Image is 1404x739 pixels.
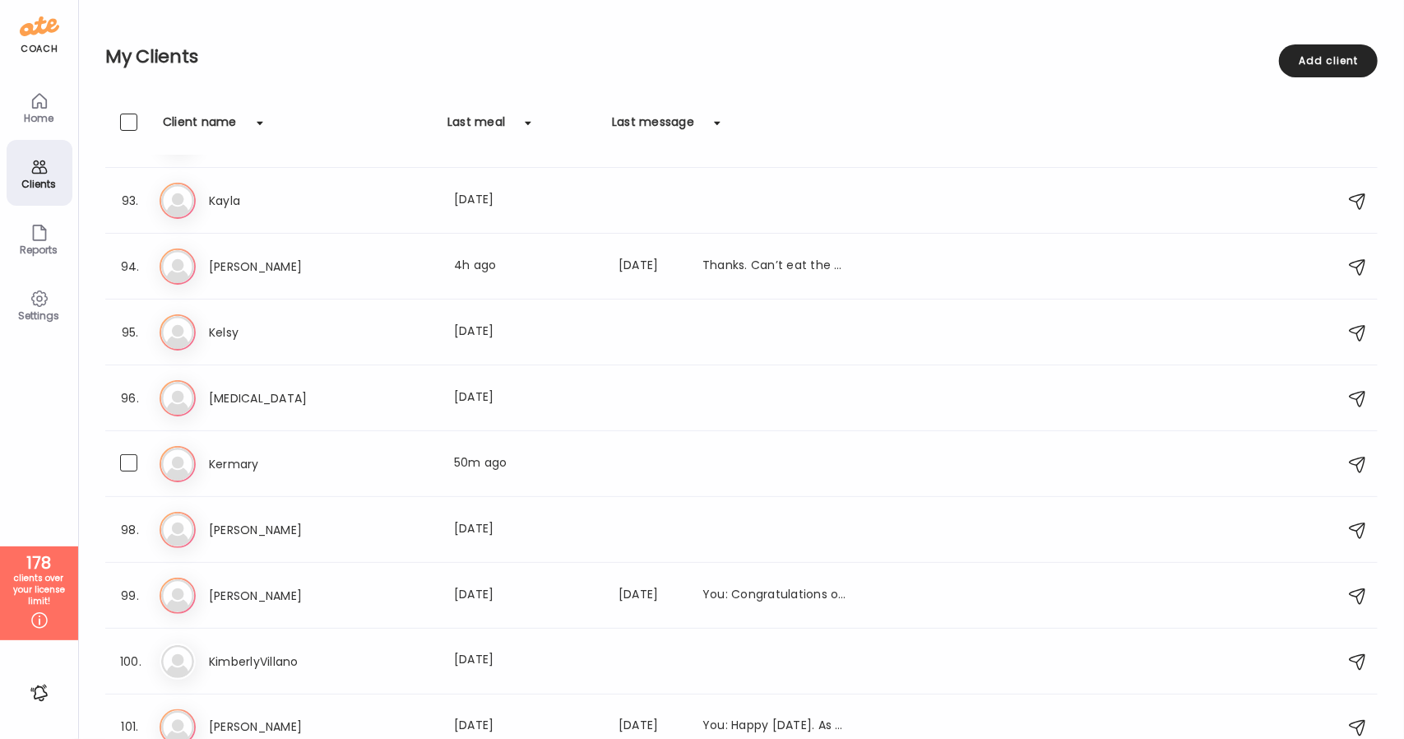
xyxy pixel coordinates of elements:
h3: [PERSON_NAME] [209,520,354,540]
div: [DATE] [454,323,599,342]
div: 93. [120,191,140,211]
div: coach [21,42,58,56]
div: Settings [10,310,69,321]
div: [DATE] [619,586,683,606]
div: Last message [612,114,694,140]
div: Thanks. Can’t eat the yogurt so I’ll move it to dinner. [702,257,847,277]
h2: My Clients [105,44,1378,69]
div: [DATE] [454,520,599,540]
div: Clients [10,179,69,189]
div: [DATE] [454,652,599,672]
div: 4h ago [454,257,599,277]
div: You: Congratulations on the new milestone! [702,586,847,606]
img: ate [20,13,59,40]
div: 95. [120,323,140,342]
h3: [PERSON_NAME] [209,257,354,277]
div: 94. [120,257,140,277]
div: 98. [120,520,140,540]
div: 100. [120,652,140,672]
div: [DATE] [454,586,599,606]
div: Client name [163,114,237,140]
div: Last meal [447,114,505,140]
div: 50m ago [454,454,599,474]
div: You: Happy [DATE]. As you ease into planning your meals out for the week and strategizing--- Do y... [702,718,847,737]
div: clients over your license limit! [6,573,72,607]
div: Home [10,113,69,123]
div: [DATE] [454,388,599,408]
div: Add client [1279,44,1378,77]
div: [DATE] [619,718,683,737]
h3: KimberlyVillano [209,652,354,672]
h3: Kelsy [209,323,354,342]
div: 101. [120,718,140,737]
div: Reports [10,244,69,255]
h3: Kermary [209,454,354,474]
h3: [PERSON_NAME] [209,586,354,606]
div: [DATE] [454,718,599,737]
h3: [MEDICAL_DATA] [209,388,354,408]
h3: [PERSON_NAME] [209,718,354,737]
div: [DATE] [619,257,683,277]
div: 178 [6,553,72,573]
div: 96. [120,388,140,408]
div: [DATE] [454,191,599,211]
h3: Kayla [209,191,354,211]
div: 99. [120,586,140,606]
